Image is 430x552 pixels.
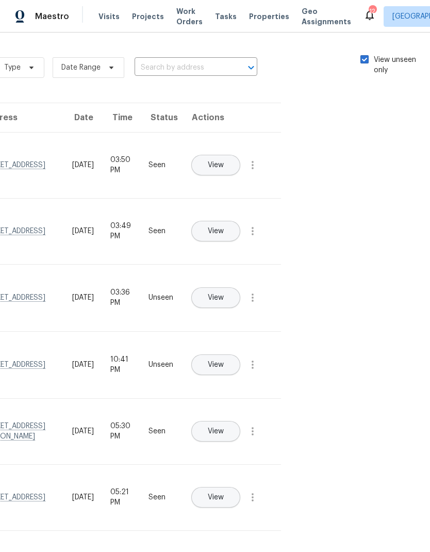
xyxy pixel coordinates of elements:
[140,103,181,132] th: Status
[191,421,240,442] button: View
[215,13,237,20] span: Tasks
[208,228,224,235] span: View
[148,426,173,436] div: Seen
[191,487,240,508] button: View
[191,287,240,308] button: View
[191,221,240,241] button: View
[181,103,281,132] th: Actions
[64,103,102,132] th: Date
[208,161,224,169] span: View
[72,492,94,502] div: [DATE]
[110,354,132,375] div: 10:41 PM
[110,487,132,508] div: 05:21 PM
[72,426,94,436] div: [DATE]
[132,11,164,22] span: Projects
[176,6,203,27] span: Work Orders
[369,6,376,17] div: 12
[208,361,224,369] span: View
[208,294,224,302] span: View
[208,428,224,435] span: View
[102,103,140,132] th: Time
[98,11,120,22] span: Visits
[35,11,69,22] span: Maestro
[148,360,173,370] div: Unseen
[135,60,228,76] input: Search by address
[110,155,132,175] div: 03:50 PM
[148,293,173,303] div: Unseen
[72,293,94,303] div: [DATE]
[72,360,94,370] div: [DATE]
[148,492,173,502] div: Seen
[72,160,94,170] div: [DATE]
[148,226,173,236] div: Seen
[4,62,21,73] span: Type
[244,60,258,75] button: Open
[110,221,132,241] div: 03:49 PM
[191,354,240,375] button: View
[110,421,132,442] div: 05:30 PM
[72,226,94,236] div: [DATE]
[148,160,173,170] div: Seen
[61,62,101,73] span: Date Range
[208,494,224,501] span: View
[249,11,289,22] span: Properties
[302,6,351,27] span: Geo Assignments
[110,287,132,308] div: 03:36 PM
[191,155,240,175] button: View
